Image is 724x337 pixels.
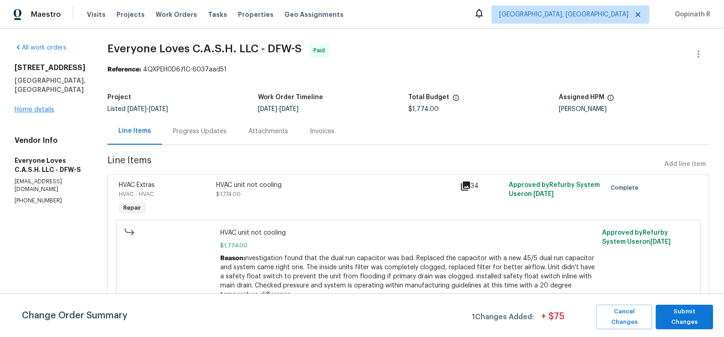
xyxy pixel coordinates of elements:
[671,10,710,19] span: Gopinath R
[238,10,273,19] span: Properties
[596,305,653,329] button: Cancel Changes
[409,94,450,101] h5: Total Budget
[15,197,86,205] p: [PHONE_NUMBER]
[258,106,299,112] span: -
[220,228,597,237] span: HVAC unit not cooling
[216,191,241,197] span: $1,774.00
[15,63,86,72] h2: [STREET_ADDRESS]
[509,182,600,197] span: Approved by Refurby System User on
[116,10,145,19] span: Projects
[208,11,227,18] span: Tasks
[310,127,334,136] div: Invoices
[284,10,344,19] span: Geo Assignments
[409,106,439,112] span: $1,774.00
[216,181,454,190] div: HVAC unit not cooling
[107,43,302,54] span: Everyone Loves C.A.S.H. LLC - DFW-S
[127,106,147,112] span: [DATE]
[258,94,323,101] h5: Work Order Timeline
[15,136,86,145] h4: Vendor Info
[173,127,227,136] div: Progress Updates
[15,45,66,51] a: All work orders
[127,106,168,112] span: -
[15,106,54,113] a: Home details
[656,305,713,329] button: Submit Changes
[220,255,245,262] span: Reason:
[499,10,628,19] span: [GEOGRAPHIC_DATA], [GEOGRAPHIC_DATA]
[258,106,277,112] span: [DATE]
[15,156,86,174] h5: Everyone Loves C.A.S.H. LLC - DFW-S
[559,94,604,101] h5: Assigned HPM
[650,239,671,245] span: [DATE]
[220,241,597,250] span: $1,774.00
[314,46,329,55] span: Paid
[602,230,671,245] span: Approved by Refurby System User on
[660,307,709,327] span: Submit Changes
[107,106,168,112] span: Listed
[15,178,86,193] p: [EMAIL_ADDRESS][DOMAIN_NAME]
[279,106,299,112] span: [DATE]
[119,182,155,188] span: HVAC Extras
[248,127,288,136] div: Attachments
[460,181,503,191] div: 34
[107,66,141,73] b: Reference:
[611,183,642,192] span: Complete
[120,203,145,212] span: Repair
[107,94,131,101] h5: Project
[607,94,614,106] span: The hpm assigned to this work order.
[156,10,197,19] span: Work Orders
[533,191,554,197] span: [DATE]
[107,65,709,74] div: 4QXPEH0D6J1C-6037aad51
[452,94,460,106] span: The total cost of line items that have been proposed by Opendoor. This sum includes line items th...
[220,255,595,298] span: nvestigation found that the dual run capacitor was bad. Replaced the capacitor with a new 45/5 du...
[31,10,61,19] span: Maestro
[601,307,648,327] span: Cancel Changes
[541,312,564,329] span: + $ 75
[559,106,709,112] div: [PERSON_NAME]
[15,76,86,94] h5: [GEOGRAPHIC_DATA], [GEOGRAPHIC_DATA]
[118,126,151,136] div: Line Items
[149,106,168,112] span: [DATE]
[119,191,154,197] span: HVAC - HVAC
[87,10,106,19] span: Visits
[107,156,661,173] span: Line Items
[472,308,534,329] span: 1 Changes Added:
[22,305,127,329] span: Change Order Summary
